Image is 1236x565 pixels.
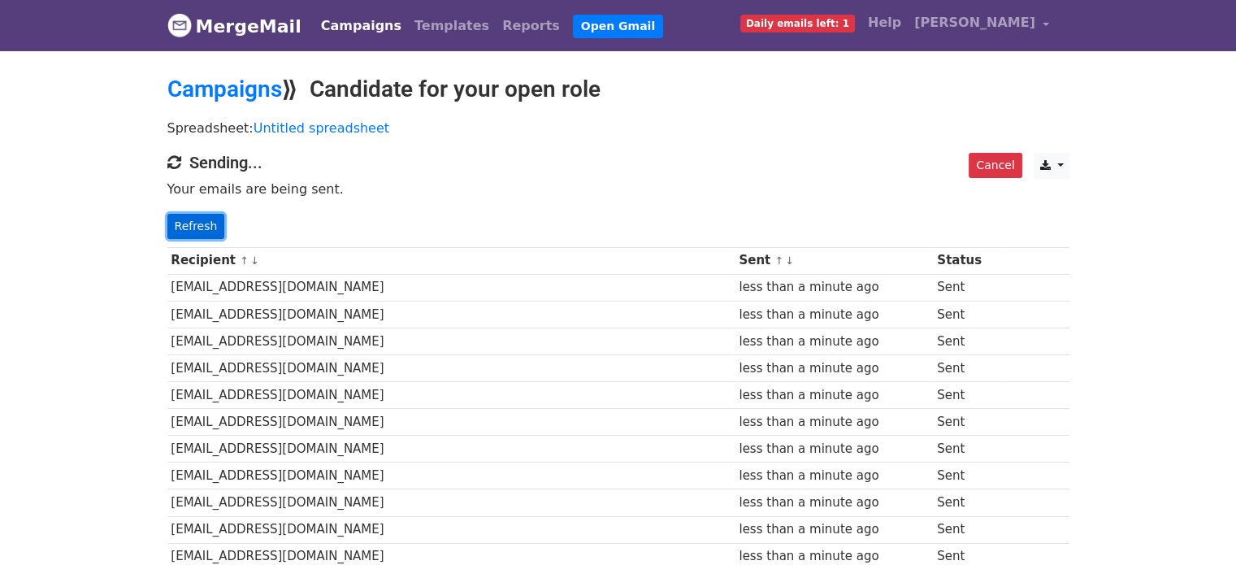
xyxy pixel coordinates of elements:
a: ↓ [785,254,794,267]
td: Sent [933,354,1003,381]
td: Sent [933,301,1003,328]
td: [EMAIL_ADDRESS][DOMAIN_NAME] [167,301,735,328]
a: Open Gmail [573,15,663,38]
a: Reports [496,10,566,42]
span: [PERSON_NAME] [914,13,1035,33]
a: ↑ [774,254,783,267]
div: less than a minute ago [739,520,929,539]
th: Sent [735,247,934,274]
p: Your emails are being sent. [167,180,1069,198]
iframe: Chat Widget [1155,487,1236,565]
p: Spreadsheet: [167,120,1069,137]
td: Sent [933,516,1003,543]
td: Sent [933,409,1003,436]
div: less than a minute ago [739,306,929,324]
div: less than a minute ago [739,413,929,432]
td: Sent [933,382,1003,409]
a: MergeMail [167,9,301,43]
div: less than a minute ago [739,386,929,405]
td: [EMAIL_ADDRESS][DOMAIN_NAME] [167,463,735,489]
td: [EMAIL_ADDRESS][DOMAIN_NAME] [167,328,735,354]
a: Untitled spreadsheet [254,120,389,136]
a: Templates [408,10,496,42]
img: MergeMail logo [167,13,192,37]
a: Daily emails left: 1 [734,7,861,39]
span: Daily emails left: 1 [740,15,855,33]
h2: ⟫ Candidate for your open role [167,76,1069,103]
a: Campaigns [314,10,408,42]
a: [PERSON_NAME] [908,7,1056,45]
td: Sent [933,489,1003,516]
a: ↓ [250,254,259,267]
td: [EMAIL_ADDRESS][DOMAIN_NAME] [167,354,735,381]
td: Sent [933,274,1003,301]
div: less than a minute ago [739,467,929,485]
div: less than a minute ago [739,359,929,378]
div: less than a minute ago [739,493,929,512]
td: Sent [933,328,1003,354]
td: Sent [933,463,1003,489]
th: Status [933,247,1003,274]
th: Recipient [167,247,735,274]
div: less than a minute ago [739,278,929,297]
a: Help [861,7,908,39]
td: [EMAIL_ADDRESS][DOMAIN_NAME] [167,516,735,543]
a: ↑ [240,254,249,267]
td: Sent [933,436,1003,463]
h4: Sending... [167,153,1069,172]
td: [EMAIL_ADDRESS][DOMAIN_NAME] [167,409,735,436]
div: less than a minute ago [739,440,929,459]
td: [EMAIL_ADDRESS][DOMAIN_NAME] [167,382,735,409]
td: [EMAIL_ADDRESS][DOMAIN_NAME] [167,489,735,516]
a: Refresh [167,214,225,239]
a: Cancel [969,153,1021,178]
div: less than a minute ago [739,332,929,351]
td: [EMAIL_ADDRESS][DOMAIN_NAME] [167,436,735,463]
td: [EMAIL_ADDRESS][DOMAIN_NAME] [167,274,735,301]
a: Campaigns [167,76,282,102]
